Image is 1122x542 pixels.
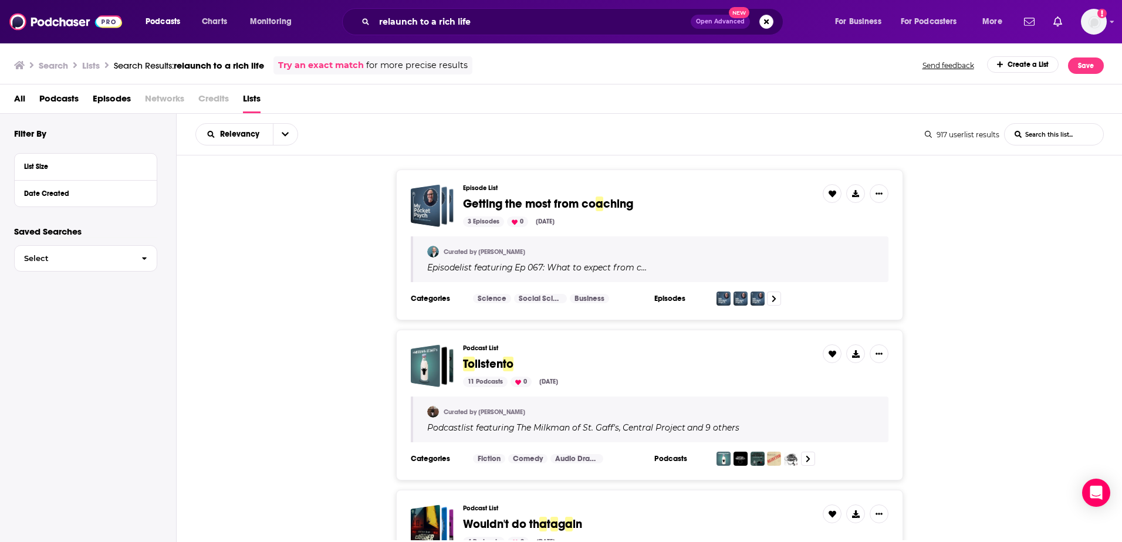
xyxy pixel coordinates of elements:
a: Tolistento [463,358,513,371]
span: All [14,89,25,113]
a: Getting the most from coaching [411,184,454,227]
img: User Profile [1081,9,1107,35]
button: open menu [242,12,307,31]
div: Date Created [24,189,140,198]
span: in [573,517,582,531]
div: Search podcasts, credits, & more... [353,8,795,35]
span: Getting the most from co [463,197,596,211]
span: Logged in as Maria.Tullin [1081,9,1107,35]
h2: Filter By [14,128,46,139]
img: Podchaser - Follow, Share and Rate Podcasts [9,11,122,33]
img: Mission Rejected [767,452,781,466]
div: [DATE] [535,377,563,387]
a: Lists [243,89,261,113]
a: Charts [194,12,234,31]
span: For Business [835,13,881,30]
span: a [550,517,558,531]
span: Networks [145,89,184,113]
div: Search Results: [114,60,264,71]
a: Getting the most from coaching [463,198,633,211]
span: To [463,357,475,371]
h3: Episode List [463,184,813,192]
img: Ep 069: Life after coaching [751,292,765,306]
span: For Podcasters [901,13,957,30]
div: Episode list featuring [427,262,874,273]
button: open menu [137,12,195,31]
span: Charts [202,13,227,30]
a: Comedy [508,454,548,463]
span: , [619,422,621,433]
div: Create a List [987,56,1059,73]
h3: Lists [82,60,100,71]
img: Richard.mackinnon [427,246,439,258]
div: 0 [511,377,532,387]
a: Science [473,294,511,303]
p: Saved Searches [14,226,157,237]
a: Curated by [PERSON_NAME] [444,408,525,416]
span: Podcasts [146,13,180,30]
button: open menu [974,12,1017,31]
button: Open AdvancedNew [691,15,750,29]
a: Search Results:relaunch to a rich life [114,60,264,71]
span: New [729,7,750,18]
span: Relevancy [220,130,263,138]
span: for more precise results [366,59,468,72]
button: open menu [273,124,298,145]
h3: Categories [411,454,464,463]
span: g [558,517,565,531]
h2: Choose List sort [195,123,298,145]
a: Fiction [473,454,505,463]
div: Podcast list featuring [427,422,874,433]
h3: Categories [411,294,464,303]
h3: Podcast List [463,344,813,352]
button: Send feedback [919,56,978,74]
a: Central Project [621,423,685,432]
img: Ep 067: What to expect from coaching [717,292,731,306]
button: Show More Button [870,344,888,363]
p: and 9 others [687,422,739,433]
button: Show More Button [870,504,888,523]
span: Podcasts [39,89,79,113]
span: Select [15,255,132,262]
span: a [596,197,603,211]
span: Open Advanced [696,19,745,25]
button: Date Created [24,185,147,200]
a: Episodes [93,89,131,113]
span: ching [603,197,633,211]
h3: Podcasts [654,454,707,463]
h4: Central Project [623,423,685,432]
h3: Podcast List [463,504,813,512]
svg: Add a profile image [1097,9,1107,18]
a: To listen to [411,344,454,387]
button: Show More Button [870,184,888,203]
span: Monitoring [250,13,292,30]
button: Select [14,245,157,272]
a: Audio Drama [550,454,603,463]
a: Ep 067: What to expect from c… [513,263,647,272]
span: listen [475,357,503,371]
span: Credits [198,89,229,113]
button: List Size [24,158,147,173]
a: Try an exact match [278,59,364,72]
a: Social Sciences [514,294,567,303]
div: Open Intercom Messenger [1082,479,1110,507]
a: The Milkman of St. Gaff's [515,423,619,432]
button: open menu [196,130,273,138]
a: Show notifications dropdown [1049,12,1067,32]
span: Wouldn't do th [463,517,539,531]
span: a [539,517,547,531]
a: Business [570,294,609,303]
h4: Ep 067: What to expect from c… [515,263,647,272]
span: to [503,357,513,371]
img: Death by Dying [751,452,765,466]
input: Search podcasts, credits, & more... [374,12,691,31]
button: Show profile menu [1081,9,1107,35]
button: Show More Button [846,184,865,203]
a: Wouldn't do thatagain [463,518,582,531]
span: relaunch to a rich life [174,60,264,71]
div: 917 userlist results [925,130,999,139]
